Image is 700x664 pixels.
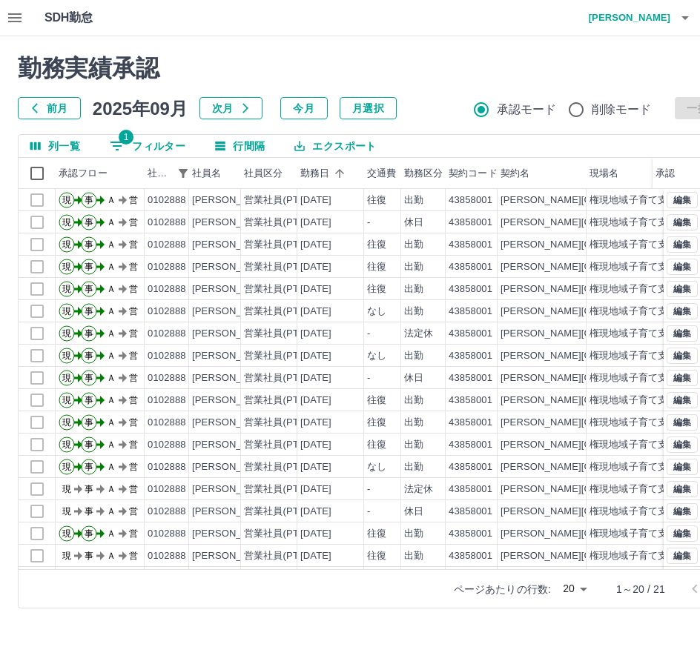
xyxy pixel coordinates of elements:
[300,505,331,519] div: [DATE]
[667,325,698,342] button: 編集
[300,371,331,385] div: [DATE]
[244,238,322,252] div: 営業社員(PT契約)
[148,527,186,541] div: 0102888
[449,216,492,230] div: 43858001
[300,260,331,274] div: [DATE]
[501,305,684,319] div: [PERSON_NAME][GEOGRAPHIC_DATA]
[449,327,492,341] div: 43858001
[404,305,423,319] div: 出勤
[62,395,71,405] text: 現
[148,371,186,385] div: 0102888
[244,505,322,519] div: 営業社員(PT契約)
[300,238,331,252] div: [DATE]
[449,260,492,274] div: 43858001
[404,505,423,519] div: 休日
[616,582,665,597] p: 1～20 / 21
[62,484,71,494] text: 現
[501,282,684,296] div: [PERSON_NAME][GEOGRAPHIC_DATA]
[367,260,386,274] div: 往復
[283,135,388,157] button: エクスポート
[300,416,331,430] div: [DATE]
[148,438,186,452] div: 0102888
[192,158,221,189] div: 社員名
[192,349,273,363] div: [PERSON_NAME]
[192,305,273,319] div: [PERSON_NAME]
[62,239,71,250] text: 現
[129,506,138,517] text: 営
[85,551,93,561] text: 事
[367,416,386,430] div: 往復
[404,371,423,385] div: 休日
[367,505,370,519] div: -
[145,158,189,189] div: 社員番号
[367,394,386,408] div: 往復
[148,216,186,230] div: 0102888
[129,373,138,383] text: 営
[300,216,331,230] div: [DATE]
[501,527,684,541] div: [PERSON_NAME][GEOGRAPHIC_DATA]
[367,438,386,452] div: 往復
[244,305,322,319] div: 営業社員(PT契約)
[192,260,273,274] div: [PERSON_NAME]
[85,328,93,339] text: 事
[129,306,138,316] text: 営
[148,238,186,252] div: 0102888
[192,505,273,519] div: [PERSON_NAME]
[501,505,684,519] div: [PERSON_NAME][GEOGRAPHIC_DATA]
[449,527,492,541] div: 43858001
[449,371,492,385] div: 43858001
[192,549,273,563] div: [PERSON_NAME]
[148,327,186,341] div: 0102888
[244,260,322,274] div: 営業社員(PT契約)
[501,416,684,430] div: [PERSON_NAME][GEOGRAPHIC_DATA]
[297,158,364,189] div: 勤務日
[148,349,186,363] div: 0102888
[244,460,322,474] div: 営業社員(PT契約)
[367,482,370,497] div: -
[300,549,331,563] div: [DATE]
[107,551,116,561] text: Ａ
[107,506,116,517] text: Ａ
[129,528,138,539] text: 営
[590,158,618,189] div: 現場名
[98,135,197,157] button: フィルター表示
[667,481,698,497] button: 編集
[85,528,93,539] text: 事
[129,484,138,494] text: 営
[107,439,116,450] text: Ａ
[300,305,331,319] div: [DATE]
[667,236,698,253] button: 編集
[85,462,93,472] text: 事
[62,506,71,517] text: 現
[501,158,529,189] div: 契約名
[244,349,322,363] div: 営業社員(PT契約)
[129,195,138,205] text: 営
[404,349,423,363] div: 出勤
[192,416,273,430] div: [PERSON_NAME]
[85,395,93,405] text: 事
[62,262,71,272] text: 現
[62,528,71,539] text: 現
[300,282,331,296] div: [DATE]
[667,459,698,475] button: 編集
[62,195,71,205] text: 現
[498,158,587,189] div: 契約名
[192,282,273,296] div: [PERSON_NAME]
[62,328,71,339] text: 現
[300,193,331,207] div: [DATE]
[62,462,71,472] text: 現
[19,135,92,157] button: 列選択
[129,328,138,339] text: 営
[62,417,71,428] text: 現
[667,214,698,230] button: 編集
[404,238,423,252] div: 出勤
[85,284,93,294] text: 事
[501,260,684,274] div: [PERSON_NAME][GEOGRAPHIC_DATA]
[401,158,446,189] div: 勤務区分
[367,527,386,541] div: 往復
[404,394,423,408] div: 出勤
[62,284,71,294] text: 現
[107,284,116,294] text: Ａ
[449,505,492,519] div: 43858001
[667,370,698,386] button: 編集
